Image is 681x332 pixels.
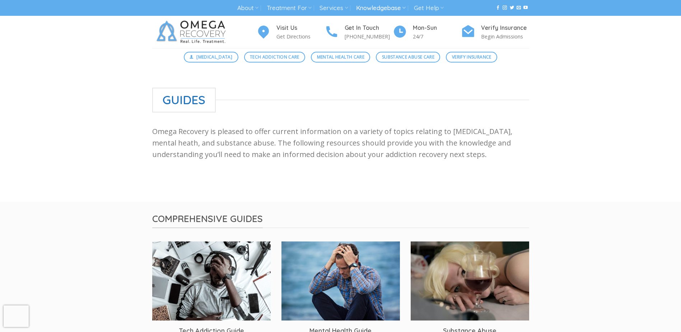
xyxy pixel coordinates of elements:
a: Knowledgebase [356,1,406,15]
a: About [237,1,258,15]
h4: Mon-Sun [413,23,461,33]
a: Follow on Twitter [510,5,514,10]
span: Tech Addiction Care [250,54,299,60]
a: Follow on Facebook [496,5,500,10]
span: Substance Abuse Care [382,54,434,60]
p: Begin Admissions [481,32,529,41]
p: Omega Recovery is pleased to offer current information on a variety of topics relating to [MEDICA... [152,126,529,160]
a: Send us an email [517,5,521,10]
a: Verify Insurance [446,52,497,63]
a: Treatment For [267,1,312,15]
span: Mental Health Care [317,54,364,60]
a: Substance Abuse Care [376,52,440,63]
a: Services [319,1,348,15]
a: [MEDICAL_DATA] [184,52,238,63]
p: [PHONE_NUMBER] [345,32,393,41]
span: Guides [152,88,216,112]
a: Tech Addiction Care [244,52,305,63]
span: [MEDICAL_DATA] [196,54,232,60]
span: Verify Insurance [452,54,491,60]
a: Follow on Instagram [503,5,507,10]
img: Omega Recovery [152,16,233,48]
h4: Verify Insurance [481,23,529,33]
a: Get Help [414,1,444,15]
a: Mental Health Care [311,52,370,63]
a: Get In Touch [PHONE_NUMBER] [325,23,393,41]
a: Visit Us Get Directions [256,23,325,41]
h4: Get In Touch [345,23,393,33]
a: Verify Insurance Begin Admissions [461,23,529,41]
span: Comprehensive Guides [152,213,263,228]
p: Get Directions [276,32,325,41]
p: 24/7 [413,32,461,41]
h4: Visit Us [276,23,325,33]
a: Follow on YouTube [523,5,528,10]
